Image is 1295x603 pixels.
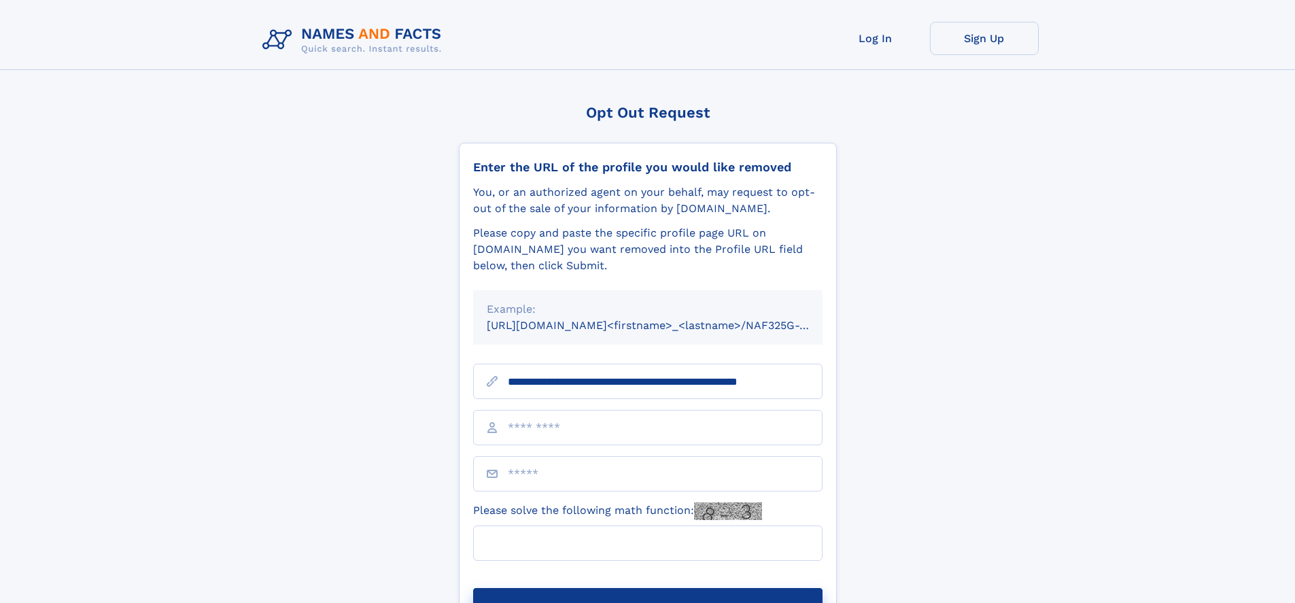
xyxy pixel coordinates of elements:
div: Please copy and paste the specific profile page URL on [DOMAIN_NAME] you want removed into the Pr... [473,225,823,274]
div: Enter the URL of the profile you would like removed [473,160,823,175]
div: You, or an authorized agent on your behalf, may request to opt-out of the sale of your informatio... [473,184,823,217]
div: Example: [487,301,809,317]
a: Sign Up [930,22,1039,55]
a: Log In [821,22,930,55]
small: [URL][DOMAIN_NAME]<firstname>_<lastname>/NAF325G-xxxxxxxx [487,319,848,332]
label: Please solve the following math function: [473,502,762,520]
div: Opt Out Request [459,104,837,121]
img: Logo Names and Facts [257,22,453,58]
